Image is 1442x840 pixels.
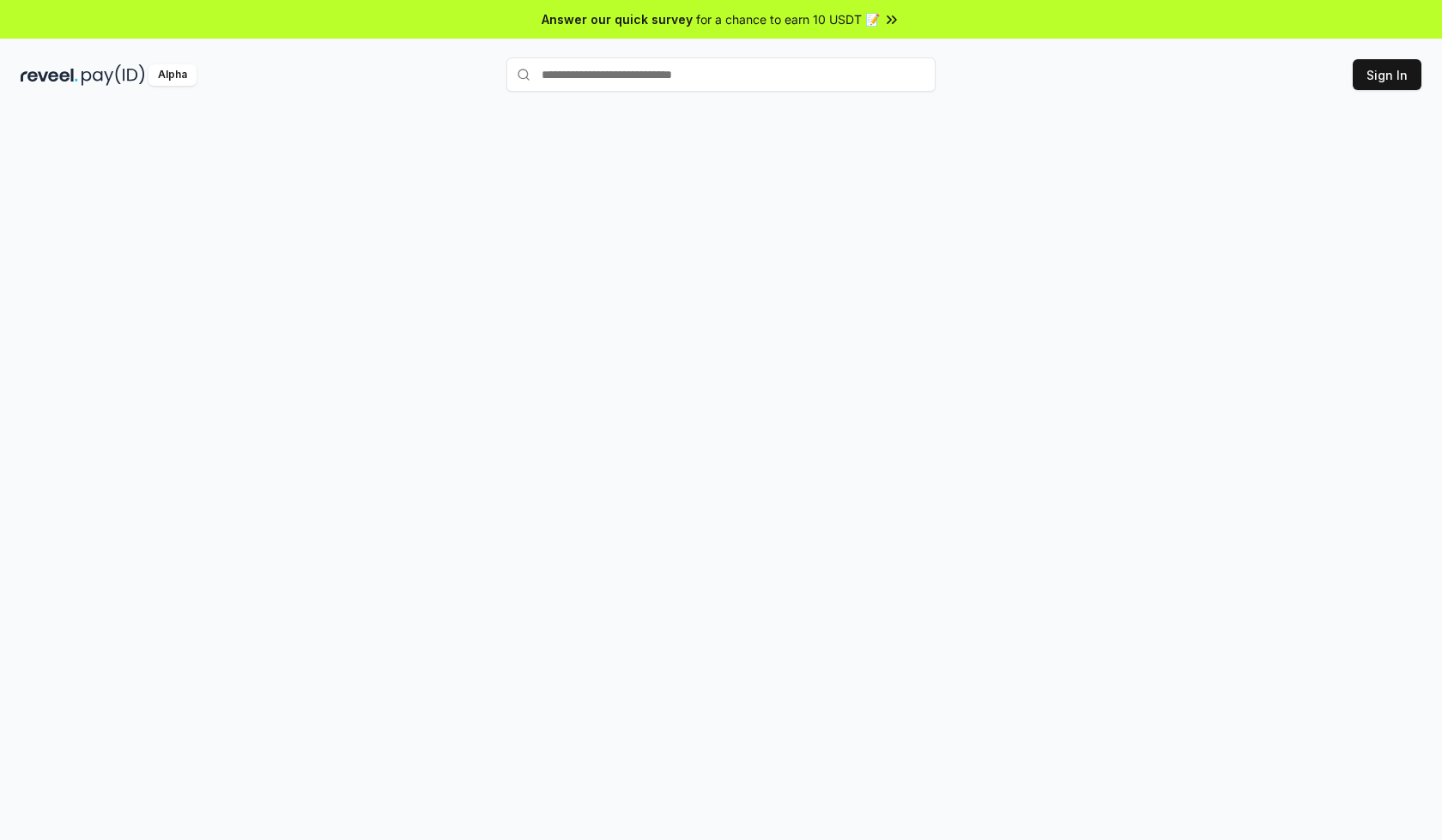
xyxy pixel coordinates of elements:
[82,64,145,86] img: pay_id
[148,64,197,86] div: Alpha
[542,10,693,28] span: Answer our quick survey
[1353,59,1421,90] button: Sign In
[21,64,78,86] img: reveel_dark
[696,10,880,28] span: for a chance to earn 10 USDT 📝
